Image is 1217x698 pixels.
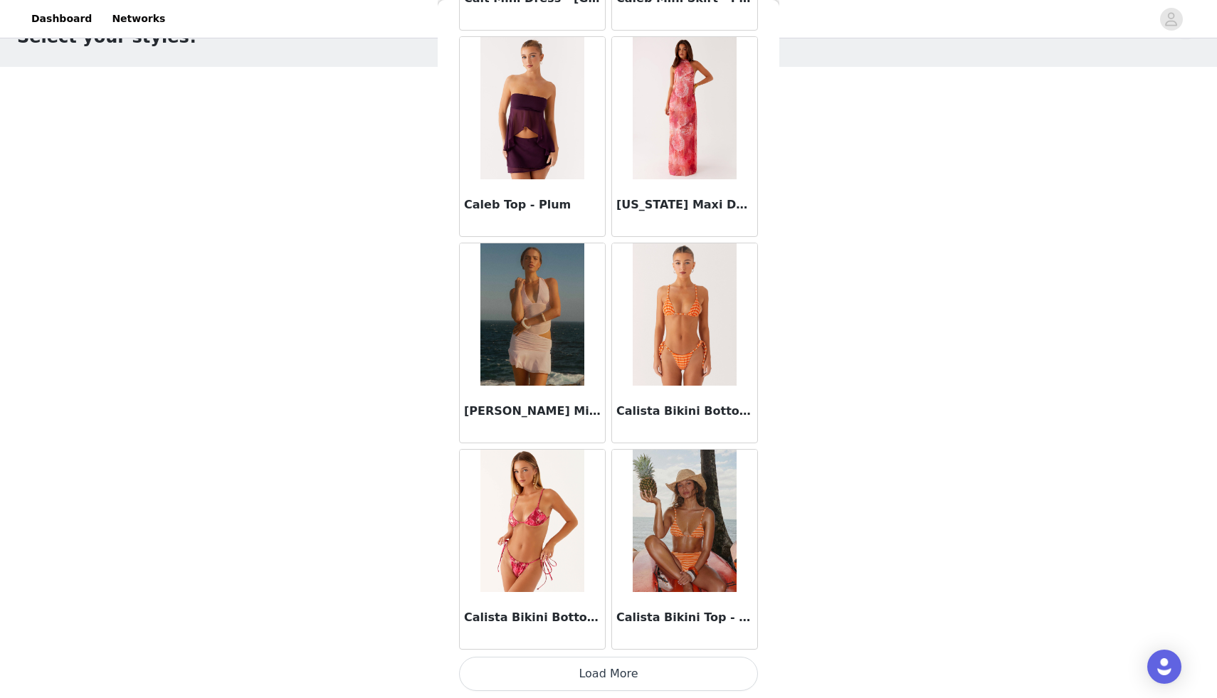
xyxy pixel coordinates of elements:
[480,37,584,179] img: Caleb Top - Plum
[616,196,753,213] h3: [US_STATE] Maxi Dress - Flamingo Fling
[464,609,601,626] h3: Calista Bikini Bottoms - Orchid Pink
[459,657,758,691] button: Load More
[1147,650,1181,684] div: Open Intercom Messenger
[633,243,736,386] img: Calista Bikini Bottoms - Orange Stripe
[23,3,100,35] a: Dashboard
[103,3,174,35] a: Networks
[616,403,753,420] h3: Calista Bikini Bottoms - Orange Stripe
[616,609,753,626] h3: Calista Bikini Top - Orange Stripe
[1164,8,1178,31] div: avatar
[464,403,601,420] h3: [PERSON_NAME] Mini Dress - Pink
[480,243,584,386] img: Calissa Haltherneck Mini Dress - Pink
[633,37,736,179] img: California Maxi Dress - Flamingo Fling
[464,196,601,213] h3: Caleb Top - Plum
[480,450,584,592] img: Calista Bikini Bottoms - Orchid Pink
[633,450,736,592] img: Calista Bikini Top - Orange Stripe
